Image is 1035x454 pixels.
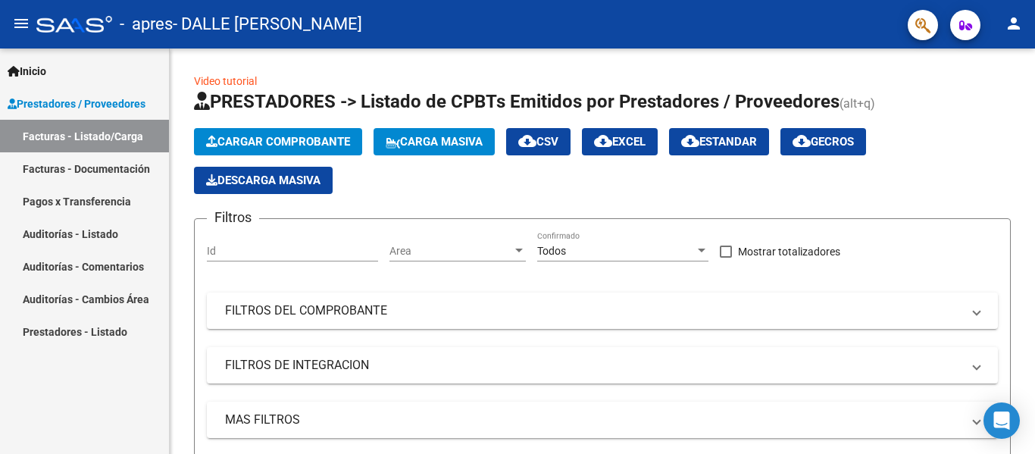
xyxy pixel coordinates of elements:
[386,135,483,149] span: Carga Masiva
[506,128,571,155] button: CSV
[537,245,566,257] span: Todos
[1005,14,1023,33] mat-icon: person
[207,293,998,329] mat-expansion-panel-header: FILTROS DEL COMPROBANTE
[225,412,962,428] mat-panel-title: MAS FILTROS
[120,8,173,41] span: - apres
[194,91,840,112] span: PRESTADORES -> Listado de CPBTs Emitidos por Prestadores / Proveedores
[594,135,646,149] span: EXCEL
[793,135,854,149] span: Gecros
[681,135,757,149] span: Estandar
[582,128,658,155] button: EXCEL
[194,167,333,194] button: Descarga Masiva
[738,243,840,261] span: Mostrar totalizadores
[681,132,699,150] mat-icon: cloud_download
[840,96,875,111] span: (alt+q)
[12,14,30,33] mat-icon: menu
[225,302,962,319] mat-panel-title: FILTROS DEL COMPROBANTE
[594,132,612,150] mat-icon: cloud_download
[8,95,145,112] span: Prestadores / Proveedores
[194,128,362,155] button: Cargar Comprobante
[518,132,536,150] mat-icon: cloud_download
[669,128,769,155] button: Estandar
[173,8,362,41] span: - DALLE [PERSON_NAME]
[207,402,998,438] mat-expansion-panel-header: MAS FILTROS
[8,63,46,80] span: Inicio
[207,347,998,384] mat-expansion-panel-header: FILTROS DE INTEGRACION
[983,402,1020,439] div: Open Intercom Messenger
[194,167,333,194] app-download-masive: Descarga masiva de comprobantes (adjuntos)
[206,174,321,187] span: Descarga Masiva
[225,357,962,374] mat-panel-title: FILTROS DE INTEGRACION
[374,128,495,155] button: Carga Masiva
[207,207,259,228] h3: Filtros
[793,132,811,150] mat-icon: cloud_download
[518,135,558,149] span: CSV
[206,135,350,149] span: Cargar Comprobante
[389,245,512,258] span: Area
[780,128,866,155] button: Gecros
[194,75,257,87] a: Video tutorial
